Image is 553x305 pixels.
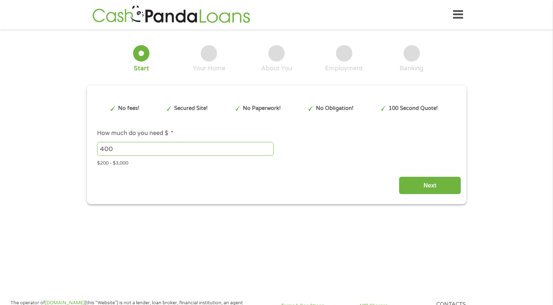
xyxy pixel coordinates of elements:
[193,64,225,72] div: Your Home
[325,64,363,72] div: Employment
[118,104,139,112] p: No fees!
[97,130,173,137] label: How much do you need $
[134,64,149,72] div: Start
[316,104,353,112] p: No Obligation!
[97,157,456,167] div: $200 - $3,000
[261,64,292,72] div: About You
[399,177,461,194] input: Next
[389,104,438,112] p: 100 Second Quote!
[243,104,281,112] p: No Paperwork!
[174,104,208,112] p: Secured Site!
[90,4,252,25] img: GetLoanNow Logo
[400,64,424,72] div: Banking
